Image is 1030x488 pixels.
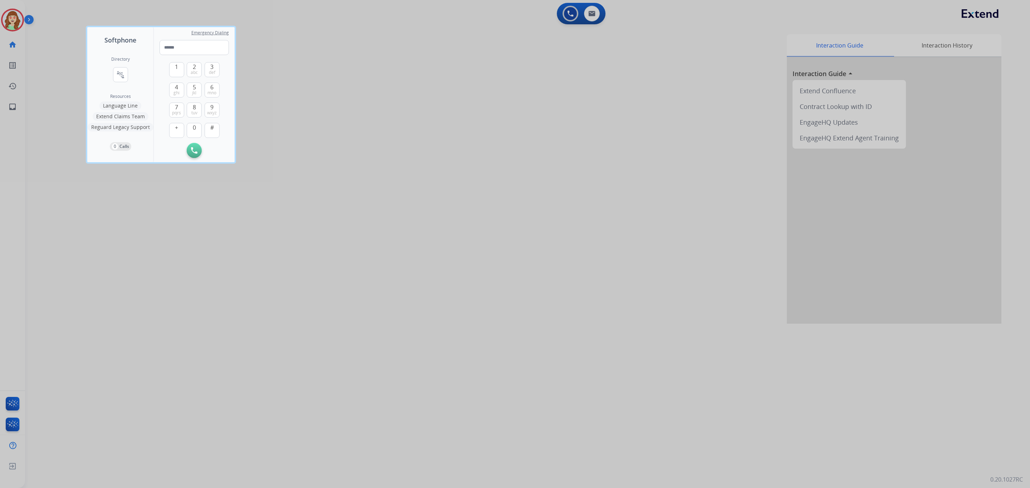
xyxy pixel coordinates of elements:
img: call-button [191,147,197,154]
button: 0Calls [110,142,131,151]
button: 1 [169,62,184,77]
mat-icon: connect_without_contact [116,70,125,79]
span: tuv [191,110,197,116]
p: Calls [119,143,129,150]
button: Language Line [99,101,141,110]
span: def [209,70,215,75]
button: + [169,123,184,138]
span: 9 [210,103,214,111]
span: wxyz [207,110,217,116]
button: Extend Claims Team [93,112,148,121]
button: 9wxyz [205,103,220,118]
span: 2 [193,63,196,71]
button: 5jkl [187,83,202,98]
button: 4ghi [169,83,184,98]
button: 8tuv [187,103,202,118]
span: ghi [173,90,180,96]
span: Resources [110,94,131,99]
span: 6 [210,83,214,91]
button: 6mno [205,83,220,98]
span: mno [207,90,216,96]
span: Softphone [104,35,136,45]
button: 0 [187,123,202,138]
span: + [175,123,178,132]
button: 3def [205,62,220,77]
h2: Directory [111,56,130,62]
span: abc [191,70,198,75]
span: 8 [193,103,196,111]
button: 2abc [187,62,202,77]
span: pqrs [172,110,181,116]
button: 7pqrs [169,103,184,118]
span: 7 [175,103,178,111]
span: 1 [175,63,178,71]
span: jkl [192,90,196,96]
span: 4 [175,83,178,91]
span: Emergency Dialing [191,30,229,36]
span: 0 [193,123,196,132]
span: 3 [210,63,214,71]
span: 5 [193,83,196,91]
span: # [210,123,214,132]
button: Reguard Legacy Support [88,123,153,131]
button: # [205,123,220,138]
p: 0.20.1027RC [990,475,1023,484]
p: 0 [112,143,118,150]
